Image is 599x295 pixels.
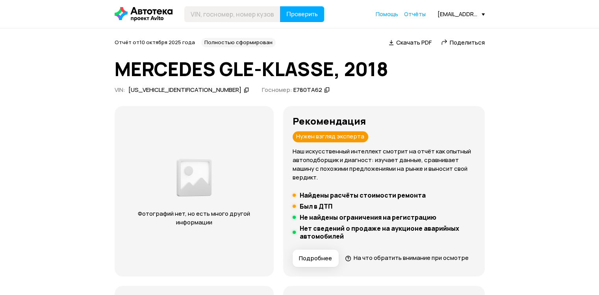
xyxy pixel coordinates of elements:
[299,254,332,262] span: Подробнее
[376,10,398,18] a: Помощь
[345,254,469,262] a: На что обратить внимание при осмотре
[293,131,368,142] div: Нужен взгляд эксперта
[130,209,258,227] p: Фотографий нет, но есть много другой информации
[293,86,322,94] div: Е780ТА62
[441,38,485,47] a: Поделиться
[438,10,485,18] div: [EMAIL_ADDRESS][DOMAIN_NAME]
[175,155,213,200] img: 2a3f492e8892fc00.png
[128,86,241,94] div: [US_VEHICLE_IDENTIFICATION_NUMBER]
[286,11,318,17] span: Проверить
[300,202,332,210] h5: Был в ДТП
[300,224,475,240] h5: Нет сведений о продаже на аукционе аварийных автомобилей
[450,38,485,47] span: Поделиться
[115,39,195,46] span: Отчёт от 10 октября 2025 года
[300,213,436,221] h5: Не найдены ограничения на регистрацию
[115,86,125,94] span: VIN :
[261,86,292,94] span: Госномер:
[404,10,426,18] a: Отчёты
[300,191,426,199] h5: Найдены расчёты стоимости ремонта
[389,38,432,47] a: Скачать PDF
[293,250,339,267] button: Подробнее
[280,6,324,22] button: Проверить
[396,38,432,47] span: Скачать PDF
[293,147,475,182] p: Наш искусственный интеллект смотрит на отчёт как опытный автоподборщик и диагност: изучает данные...
[201,38,276,47] div: Полностью сформирован
[115,58,485,80] h1: MERCEDES GLE-KLASSE, 2018
[293,116,475,127] h3: Рекомендация
[354,254,469,262] span: На что обратить внимание при осмотре
[184,6,280,22] input: VIN, госномер, номер кузова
